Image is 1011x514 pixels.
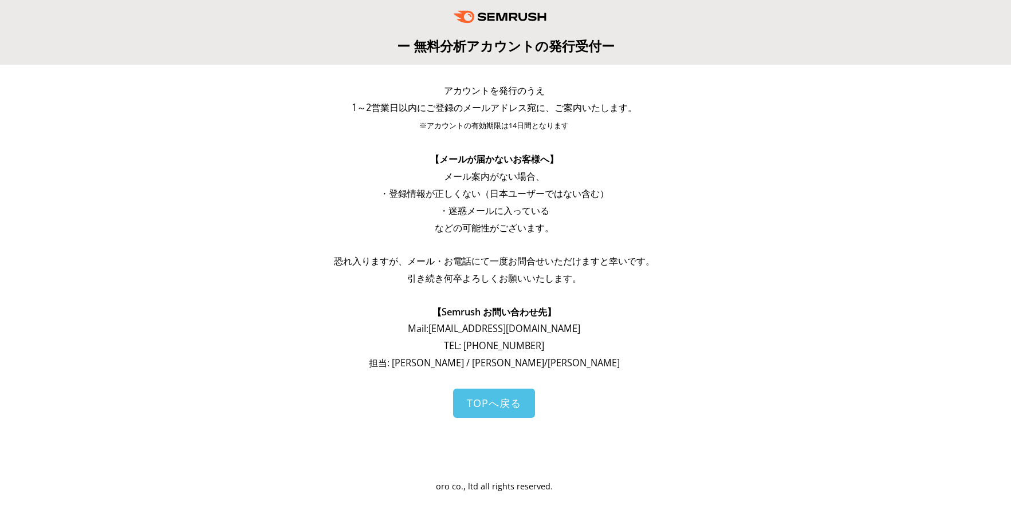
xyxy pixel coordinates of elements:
[397,37,615,55] span: ー 無料分析アカウントの発行受付ー
[444,339,544,352] span: TEL: [PHONE_NUMBER]
[369,357,620,369] span: 担当: [PERSON_NAME] / [PERSON_NAME]/[PERSON_NAME]
[432,306,556,318] span: 【Semrush お問い合わせ先】
[467,396,521,410] span: TOPへ戻る
[334,255,655,267] span: 恐れ入りますが、メール・お電話にて一度お問合せいただけますと幸いです。
[444,84,545,97] span: アカウントを発行のうえ
[439,204,549,217] span: ・迷惑メールに入っている
[419,121,569,131] span: ※アカウントの有効期限は14日間となります
[435,222,554,234] span: などの可能性がございます。
[380,187,609,200] span: ・登録情報が正しくない（日本ユーザーではない含む）
[430,153,558,165] span: 【メールが届かないお客様へ】
[436,481,553,492] span: oro co., ltd all rights reserved.
[352,101,637,114] span: 1～2営業日以内にご登録のメールアドレス宛に、ご案内いたします。
[444,170,545,183] span: メール案内がない場合、
[408,322,580,335] span: Mail: [EMAIL_ADDRESS][DOMAIN_NAME]
[407,272,581,284] span: 引き続き何卒よろしくお願いいたします。
[453,389,535,418] a: TOPへ戻る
